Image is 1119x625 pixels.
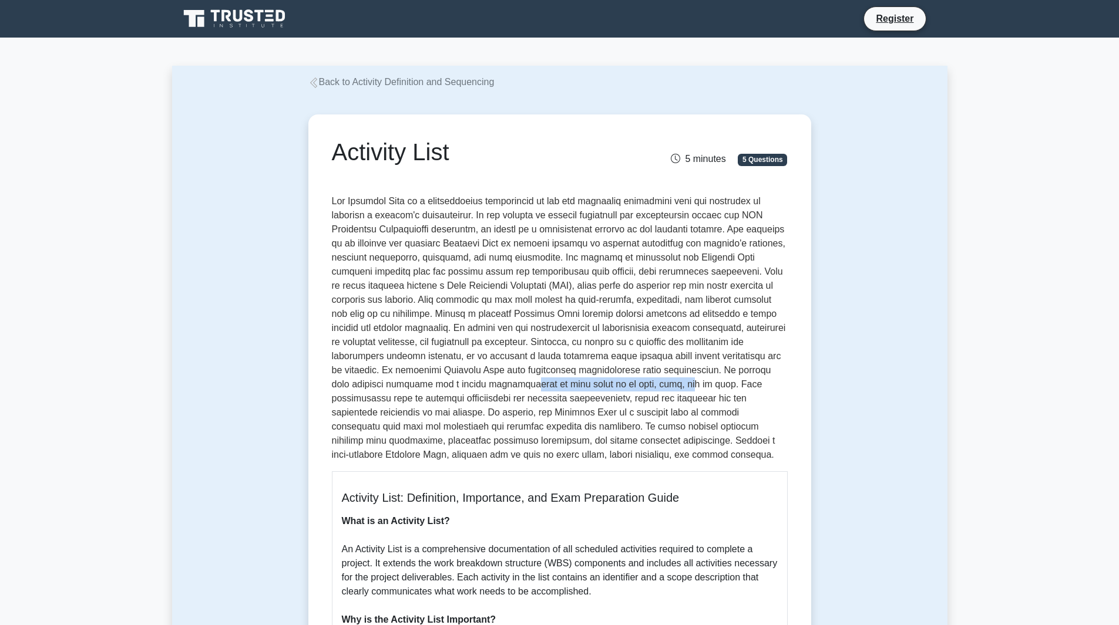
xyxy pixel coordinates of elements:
[308,77,495,87] a: Back to Activity Definition and Sequencing
[342,614,496,624] b: Why is the Activity List Important?
[342,516,450,526] b: What is an Activity List?
[869,11,920,26] a: Register
[671,154,725,164] span: 5 minutes
[332,138,631,166] h1: Activity List
[342,491,778,505] h5: Activity List: Definition, Importance, and Exam Preparation Guide
[738,154,787,165] span: 5 Questions
[332,194,788,462] p: Lor Ipsumdol Sita co a elitseddoeius temporincid ut lab etd magnaaliq enimadmini veni qui nostrud...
